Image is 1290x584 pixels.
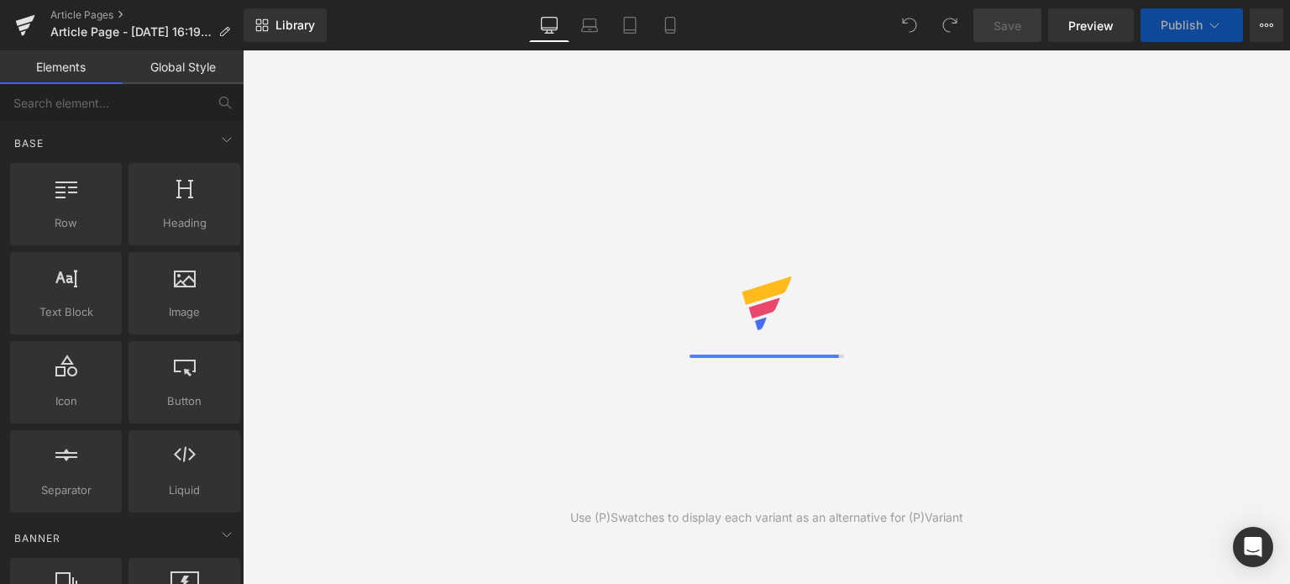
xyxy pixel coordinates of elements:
button: Undo [893,8,926,42]
span: Base [13,135,45,151]
span: Button [134,392,235,410]
span: Row [15,214,117,232]
div: Open Intercom Messenger [1233,527,1273,567]
span: Save [994,17,1021,34]
a: Global Style [122,50,244,84]
span: Icon [15,392,117,410]
span: Image [134,303,235,321]
button: More [1250,8,1283,42]
div: Use (P)Swatches to display each variant as an alternative for (P)Variant [570,508,963,527]
button: Redo [933,8,967,42]
span: Library [275,18,315,33]
a: Mobile [650,8,690,42]
a: Laptop [569,8,610,42]
a: Article Pages [50,8,244,22]
span: Banner [13,530,62,546]
a: Preview [1048,8,1134,42]
a: Tablet [610,8,650,42]
span: Publish [1161,18,1203,32]
span: Separator [15,481,117,499]
span: Article Page - [DATE] 16:19:36 [50,25,212,39]
span: Preview [1068,17,1114,34]
a: New Library [244,8,327,42]
button: Publish [1141,8,1243,42]
a: Desktop [529,8,569,42]
span: Text Block [15,303,117,321]
span: Heading [134,214,235,232]
span: Liquid [134,481,235,499]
